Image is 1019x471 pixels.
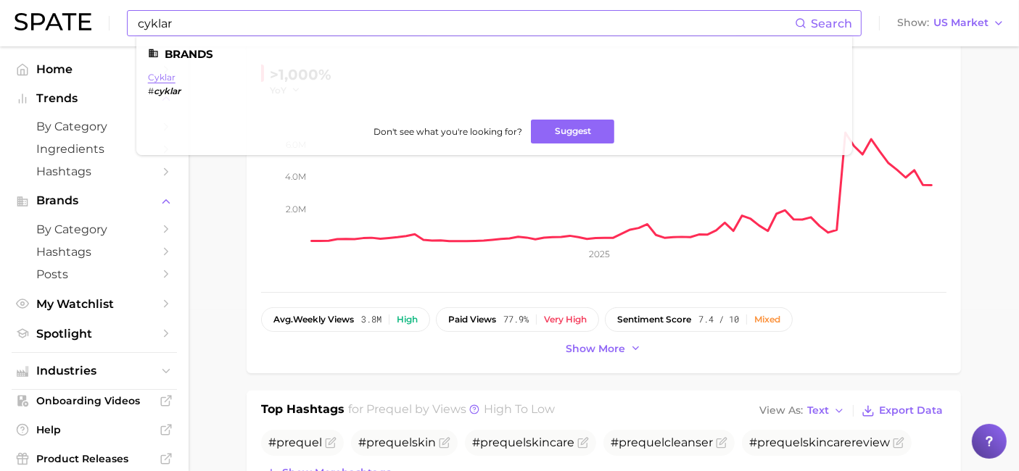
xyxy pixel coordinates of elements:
h2: for by Views [349,401,556,421]
span: 3.8m [361,314,381,325]
span: # [148,86,154,96]
li: Brands [148,48,841,60]
span: 7.4 / 10 [698,314,739,325]
button: Export Data [858,401,946,421]
a: Posts [12,263,177,285]
span: Hashtags [36,164,152,178]
button: paid views77.9%Very high [436,307,599,332]
span: # cleanser [611,435,713,449]
a: Spotlight [12,322,177,345]
a: Hashtags [12,241,177,263]
div: Mixed [754,314,780,325]
span: Text [807,407,829,414]
button: Trends [12,88,177,109]
a: Ingredients [12,138,177,160]
span: Home [36,62,152,76]
span: Show [897,19,929,27]
span: # skincare [472,435,574,449]
span: high to low [484,402,556,416]
button: Industries [12,360,177,382]
span: Onboarding Videos [36,394,152,407]
a: Hashtags [12,160,177,183]
span: View As [759,407,803,414]
em: cyklar [154,86,181,96]
img: SPATE [15,13,91,30]
span: Product Releases [36,452,152,465]
span: prequel [366,435,412,449]
span: Hashtags [36,245,152,259]
button: Flag as miscategorized or irrelevant [325,437,337,449]
button: Flag as miscategorized or irrelevant [439,437,450,449]
tspan: 2025 [590,249,611,259]
span: prequel [619,435,664,449]
span: # skincarereview [749,435,890,449]
span: Trends [36,92,152,105]
div: Very high [544,314,587,325]
button: Flag as miscategorized or irrelevant [716,437,727,449]
span: sentiment score [617,314,691,325]
abbr: average [273,314,293,325]
h1: Top Hashtags [261,401,345,421]
span: by Category [36,120,152,133]
button: Flag as miscategorized or irrelevant [893,437,904,449]
span: Help [36,423,152,436]
tspan: 4.0m [285,171,306,182]
button: sentiment score7.4 / 10Mixed [605,307,793,332]
span: prequel [367,402,413,416]
span: prequel [276,435,322,449]
a: cyklar [148,72,176,83]
span: Brands [36,194,152,207]
span: # [268,435,322,449]
button: Flag as miscategorized or irrelevant [577,437,589,449]
span: Search [811,17,852,30]
span: prequel [757,435,803,449]
span: prequel [480,435,526,449]
span: by Category [36,222,152,236]
button: Suggest [531,120,614,143]
span: Don't see what you're looking for? [374,126,522,137]
span: paid views [448,314,496,325]
a: Help [12,419,177,441]
span: # skin [358,435,436,449]
tspan: 2.0m [286,203,306,214]
span: Export Data [879,404,943,417]
span: Ingredients [36,142,152,156]
span: US Market [933,19,989,27]
span: Posts [36,267,152,281]
button: ShowUS Market [894,14,1008,33]
button: avg.weekly views3.8mHigh [261,307,430,332]
span: Spotlight [36,327,152,341]
button: Brands [12,190,177,212]
a: by Category [12,218,177,241]
span: Industries [36,364,152,378]
div: High [397,314,418,325]
span: My Watchlist [36,297,152,311]
button: View AsText [756,401,849,420]
a: Home [12,58,177,80]
span: Show more [566,343,626,355]
span: 77.9% [503,314,529,325]
a: Product Releases [12,448,177,470]
span: weekly views [273,314,354,325]
a: Onboarding Videos [12,390,177,412]
button: Show more [563,339,645,359]
a: My Watchlist [12,293,177,315]
a: by Category [12,115,177,138]
input: Search here for a brand, industry, or ingredient [136,11,795,36]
